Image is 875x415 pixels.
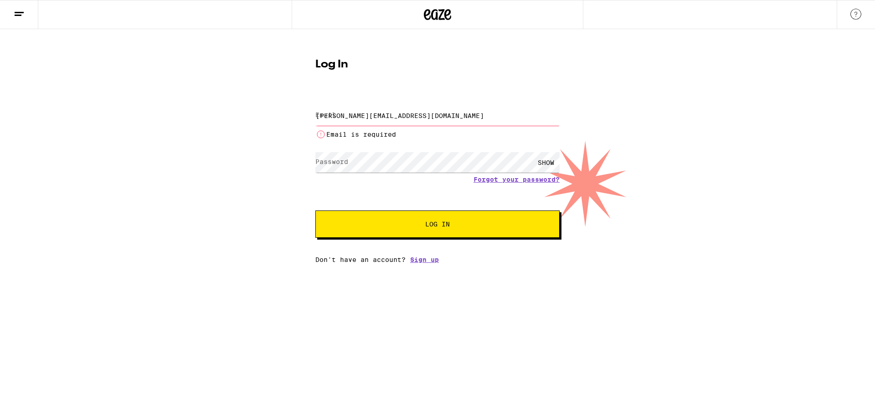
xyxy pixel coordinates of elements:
span: Hi. Need any help? [5,6,66,14]
a: Forgot your password? [474,176,560,183]
div: Don't have an account? [315,256,560,263]
label: Password [315,158,348,165]
a: Sign up [410,256,439,263]
li: Email is required [315,129,560,140]
label: Email [315,111,336,118]
div: SHOW [532,152,560,173]
h1: Log In [315,59,560,70]
span: Log In [425,221,450,227]
button: Log In [315,210,560,238]
input: Email [315,105,560,126]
